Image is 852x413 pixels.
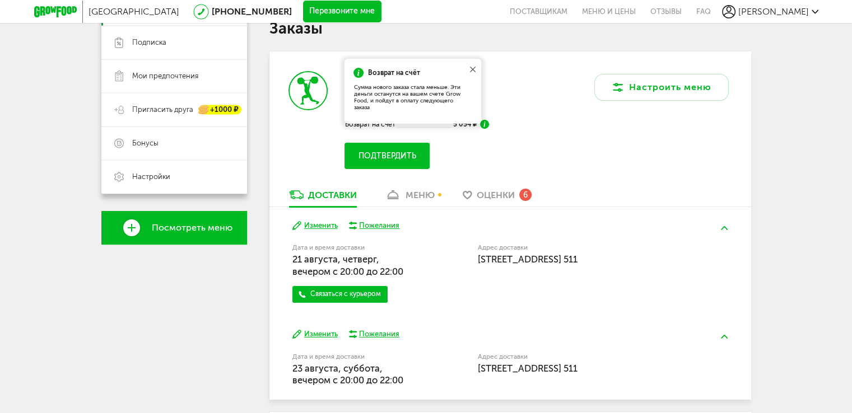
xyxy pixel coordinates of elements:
button: Пожелания [349,220,400,231]
label: Дата и время доставки [292,245,421,251]
div: Пожелания [359,329,399,339]
button: Пожелания [349,329,400,339]
span: 21 августа, четверг, вечером c 20:00 до 22:00 [292,254,403,276]
div: Возврат на счёт [353,68,467,78]
span: [STREET_ADDRESS] 511 [478,363,578,374]
img: arrow-up-green.5eb5f82.svg [721,335,728,339]
button: Настроить меню [594,74,729,101]
span: [GEOGRAPHIC_DATA] [89,6,179,17]
div: Возврат на счёт [344,119,397,130]
a: Мои предпочтения [101,59,247,93]
label: Адрес доставки [478,354,687,360]
a: Пригласить друга +1000 ₽ [101,93,247,126]
a: Настройки [101,160,247,194]
div: +1000 ₽ [199,105,241,115]
a: Посмотреть меню [101,211,247,245]
a: Оценки 6 [457,189,537,206]
div: меню [406,190,435,200]
h1: Заказы [269,21,751,36]
span: Пригласить друга [132,105,193,115]
img: arrow-up-green.5eb5f82.svg [721,226,728,230]
span: Оценки [477,190,515,200]
a: Доставки [283,189,362,206]
a: Подписка [101,26,247,59]
button: Подтвердить [344,143,429,169]
a: Связаться с курьером [292,286,388,303]
div: 6 [519,189,532,201]
div: Доставки [308,190,357,200]
button: Изменить [292,220,338,231]
label: Дата и время доставки [292,354,421,360]
span: 5 054 ₽ [451,119,489,130]
label: Адрес доставки [478,245,687,251]
span: [PERSON_NAME] [738,6,809,17]
span: Мои предпочтения [132,71,198,81]
a: Бонусы [101,126,247,160]
span: Посмотреть меню [152,223,232,233]
div: Пожелания [359,220,399,231]
button: Перезвоните мне [303,1,381,23]
span: Подписка [132,37,166,48]
span: Бонусы [132,138,159,148]
a: меню [379,189,440,206]
a: [PHONE_NUMBER] [212,6,292,17]
span: Настройки [132,172,170,182]
button: Изменить [292,329,338,340]
div: Сумма нового заказа стала меньше. Эти деньги останутся на вашем счете Grow Food, и пойдут в оплат... [353,84,467,111]
span: [STREET_ADDRESS] 511 [478,254,578,265]
span: 23 августа, суббота, вечером c 20:00 до 22:00 [292,363,403,386]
